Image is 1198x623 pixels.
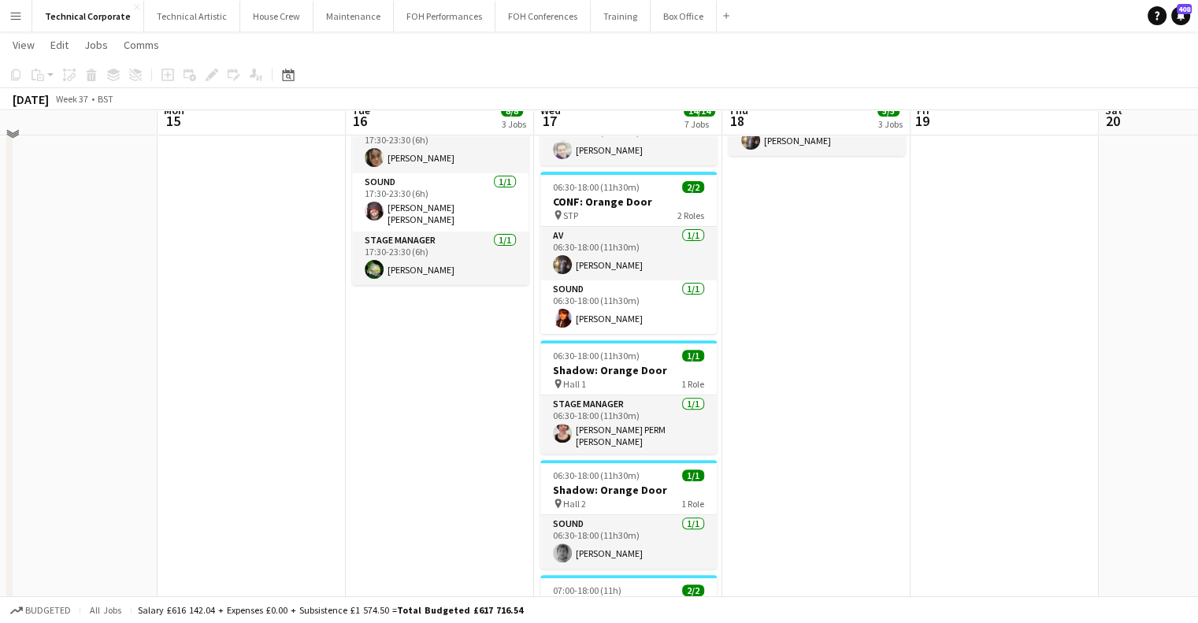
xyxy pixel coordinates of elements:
span: 15 [161,112,184,130]
span: 8/8 [501,105,523,117]
app-card-role: Stage Manager1/106:30-18:00 (11h30m)[PERSON_NAME] PERM [PERSON_NAME] [540,395,717,454]
app-card-role: Sound1/117:30-23:30 (6h)[PERSON_NAME] [PERSON_NAME] [352,173,529,232]
div: BST [98,93,113,105]
a: Comms [117,35,165,55]
span: Week 37 [52,93,91,105]
button: Technical Corporate [32,1,144,32]
button: Budgeted [8,602,73,619]
span: 20 [1103,112,1122,130]
span: 2/2 [682,584,704,596]
div: [DATE] [13,91,49,107]
span: Comms [124,38,159,52]
app-card-role: Stage Manager1/117:30-23:30 (6h)[PERSON_NAME] [352,232,529,285]
span: All jobs [87,604,124,616]
span: 2/2 [682,181,704,193]
a: Jobs [78,35,114,55]
span: Edit [50,38,69,52]
div: Salary £616 142.04 + Expenses £0.00 + Subsistence £1 574.50 = [138,604,523,616]
span: 1/1 [682,469,704,481]
span: 06:30-18:00 (11h30m) [553,469,640,481]
span: Wed [540,103,561,117]
app-job-card: 17:30-23:30 (6h)3/3CONF: Orange Door Hall 23 RolesAV1/117:30-23:30 (6h)[PERSON_NAME]Sound1/117:30... [352,65,529,285]
span: 06:30-18:00 (11h30m) [553,350,640,362]
button: FOH Conferences [495,1,591,32]
button: FOH Performances [394,1,495,32]
span: 07:00-18:00 (11h) [553,584,621,596]
span: 19 [914,112,929,130]
div: 3 Jobs [502,118,526,130]
app-job-card: 06:30-18:00 (11h30m)1/1Shadow: Orange Door Hall 21 RoleSound1/106:30-18:00 (11h30m)[PERSON_NAME] [540,460,717,569]
button: Box Office [651,1,717,32]
app-job-card: 06:30-18:00 (11h30m)2/2CONF: Orange Door STP2 RolesAV1/106:30-18:00 (11h30m)[PERSON_NAME]Sound1/1... [540,172,717,334]
span: 16 [350,112,370,130]
app-card-role: Sound1/106:30-18:00 (11h30m)[PERSON_NAME] [540,515,717,569]
a: View [6,35,41,55]
div: 7 Jobs [684,118,714,130]
h3: CONF: Orange Door [540,195,717,209]
span: 06:30-18:00 (11h30m) [553,181,640,193]
span: Mon [164,103,184,117]
app-card-role: Sound1/106:30-18:00 (11h30m)[PERSON_NAME] [540,280,717,334]
span: Total Budgeted £617 716.54 [397,604,523,616]
span: View [13,38,35,52]
span: 1 Role [681,378,704,390]
span: Fri [917,103,929,117]
span: Budgeted [25,605,71,616]
button: Training [591,1,651,32]
app-job-card: 06:30-18:00 (11h30m)1/1Shadow: Orange Door Hall 11 RoleStage Manager1/106:30-18:00 (11h30m)[PERSO... [540,340,717,454]
app-card-role: Stage Manager1/106:30-18:00 (11h30m)[PERSON_NAME] [540,112,717,165]
a: Edit [44,35,75,55]
h3: Shadow: Orange Door [540,483,717,497]
button: Technical Artistic [144,1,240,32]
span: STP [563,210,578,221]
app-card-role: AV1/106:30-18:00 (11h30m)[PERSON_NAME] [540,227,717,280]
a: 408 [1171,6,1190,25]
button: Maintenance [313,1,394,32]
span: Tue [352,103,370,117]
span: Sat [1105,103,1122,117]
span: Hall 1 [563,378,586,390]
span: 2 Roles [677,210,704,221]
span: 5/5 [877,105,899,117]
span: 18 [726,112,748,130]
span: 1 Role [681,498,704,510]
div: 3 Jobs [878,118,903,130]
span: Jobs [84,38,108,52]
button: House Crew [240,1,313,32]
h3: Shadow: Orange Door [540,363,717,377]
span: Thu [729,103,748,117]
span: 408 [1177,4,1192,14]
span: Hall 2 [563,498,586,510]
span: 1/1 [682,350,704,362]
app-card-role: AV1/117:30-23:30 (6h)[PERSON_NAME] [352,120,529,173]
span: 14/14 [684,105,715,117]
span: 17 [538,112,561,130]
